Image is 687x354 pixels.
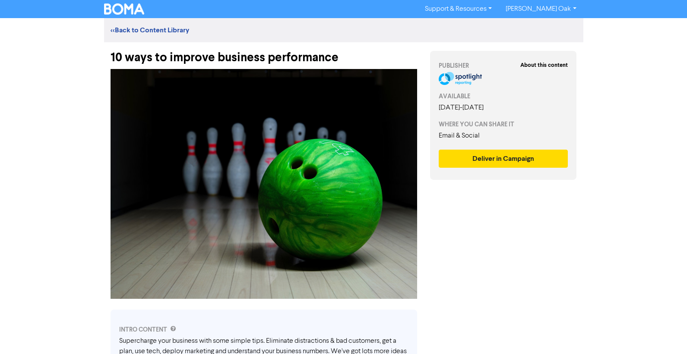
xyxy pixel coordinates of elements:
[439,150,568,168] button: Deliver in Campaign
[439,120,568,129] div: WHERE YOU CAN SHARE IT
[439,92,568,101] div: AVAILABLE
[439,103,568,113] div: [DATE] - [DATE]
[119,325,408,334] div: INTRO CONTENT
[111,42,417,65] div: 10 ways to improve business performance
[418,2,499,16] a: Support & Resources
[111,26,189,34] a: <<Back to Content Library
[104,3,145,15] img: BOMA Logo
[439,131,568,141] div: Email & Social
[644,313,687,354] iframe: Chat Widget
[439,61,568,70] div: PUBLISHER
[520,62,568,69] strong: About this content
[499,2,583,16] a: [PERSON_NAME] Oak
